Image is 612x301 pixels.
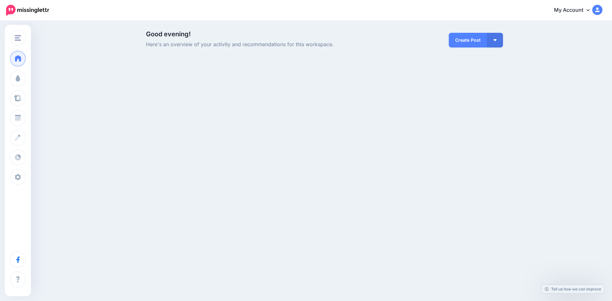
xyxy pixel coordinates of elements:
span: Here's an overview of your activity and recommendations for this workspace. [146,40,381,49]
span: Good evening! [146,30,191,38]
img: menu.png [15,35,21,41]
a: Tell us how we can improve [542,285,604,293]
img: Missinglettr [6,5,49,16]
a: Create Post [449,33,487,47]
a: My Account [548,3,602,18]
img: arrow-down-white.png [493,39,497,41]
